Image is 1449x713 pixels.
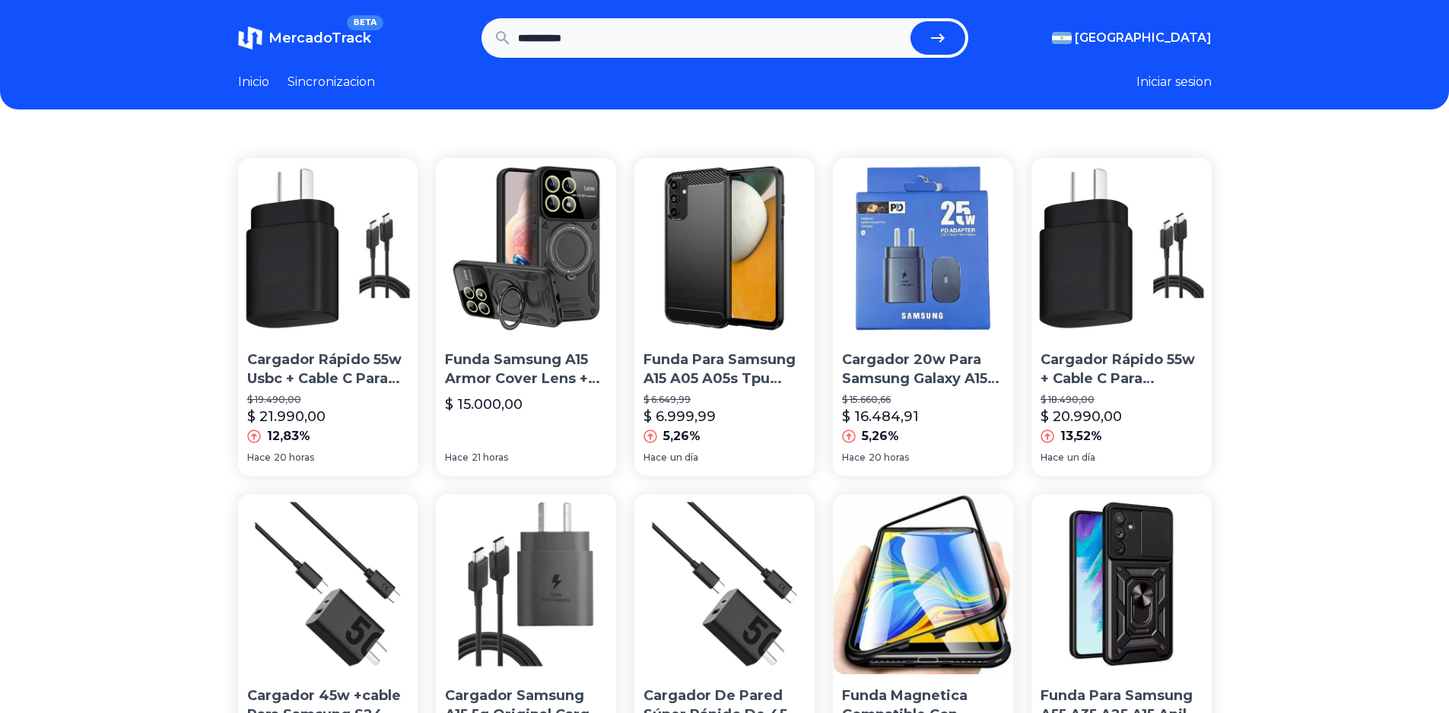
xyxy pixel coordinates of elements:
[842,394,1004,406] p: $ 15.660,66
[833,158,1013,338] img: Cargador 20w Para Samsung Galaxy A15 Cld Carga Rapida
[643,350,806,388] p: Funda Para Samsung A15 A05 A05s Tpu Fibra Carbono Rugged
[238,494,418,674] img: Cargador 45w +cable Para Samsung S24 A14 A15 A25 A35 A05
[643,406,716,427] p: $ 6.999,99
[1136,73,1212,91] button: Iniciar sesion
[436,158,616,476] a: Funda Samsung A15 Armor Cover Lens + Film Protector Funda Samsung A15 Armor Cover Lens + Film Pro...
[269,30,371,46] span: MercadoTrack
[247,394,409,406] p: $ 19.490,00
[1041,350,1203,388] p: Cargador Rápido 55w + Cable C Para Samsung A05 A15 A25 A35
[347,15,383,30] span: BETA
[1041,394,1203,406] p: $ 18.490,00
[833,158,1013,476] a: Cargador 20w Para Samsung Galaxy A15 Cld Carga RapidaCargador 20w Para Samsung Galaxy A15 Cld Car...
[445,350,607,388] p: Funda Samsung A15 Armor Cover Lens + Film Protector
[634,158,815,338] img: Funda Para Samsung A15 A05 A05s Tpu Fibra Carbono Rugged
[288,73,375,91] a: Sincronizacion
[1031,158,1212,338] img: Cargador Rápido 55w + Cable C Para Samsung A05 A15 A25 A35
[1060,427,1102,445] p: 13,52%
[842,406,919,427] p: $ 16.484,91
[643,394,806,406] p: $ 6.649,99
[1075,29,1212,47] span: [GEOGRAPHIC_DATA]
[436,158,616,338] img: Funda Samsung A15 Armor Cover Lens + Film Protector
[634,494,815,674] img: Cargador De Pared Súper Rápido De 45 W Para Samsung A14 A15
[247,452,271,464] span: Hace
[238,26,262,50] img: MercadoTrack
[1031,158,1212,476] a: Cargador Rápido 55w + Cable C Para Samsung A05 A15 A25 A35Cargador Rápido 55w + Cable C Para Sams...
[1041,406,1122,427] p: $ 20.990,00
[436,494,616,674] img: Cargador Samsung A15 5g Original Carga Ultra Rápida 25w
[267,427,310,445] p: 12,83%
[445,394,523,415] p: $ 15.000,00
[274,452,314,464] span: 20 horas
[1067,452,1095,464] span: un día
[869,452,909,464] span: 20 horas
[238,73,269,91] a: Inicio
[833,494,1013,674] img: Funda Magnetica Compatible Con Samsung A15 A35 A55
[1052,32,1072,44] img: Argentina
[238,158,418,338] img: Cargador Rápido 55w Usbc + Cable C Para Samsung A15 / A25
[247,350,409,388] p: Cargador Rápido 55w Usbc + Cable C Para Samsung A15 / A25
[472,452,508,464] span: 21 horas
[1041,452,1064,464] span: Hace
[670,452,698,464] span: un día
[1052,29,1212,47] button: [GEOGRAPHIC_DATA]
[238,26,371,50] a: MercadoTrackBETA
[634,158,815,476] a: Funda Para Samsung A15 A05 A05s Tpu Fibra Carbono Rugged Funda Para Samsung A15 A05 A05s Tpu Fibr...
[247,406,326,427] p: $ 21.990,00
[445,452,469,464] span: Hace
[643,452,667,464] span: Hace
[842,452,866,464] span: Hace
[862,427,899,445] p: 5,26%
[1031,494,1212,674] img: Funda Para Samsung A55 A35 A25 A15 Anillo Cubre Camara
[842,350,1004,388] p: Cargador 20w Para Samsung Galaxy A15 Cld Carga Rapida
[663,427,701,445] p: 5,26%
[238,158,418,476] a: Cargador Rápido 55w Usbc + Cable C Para Samsung A15 / A25Cargador Rápido 55w Usbc + Cable C Para ...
